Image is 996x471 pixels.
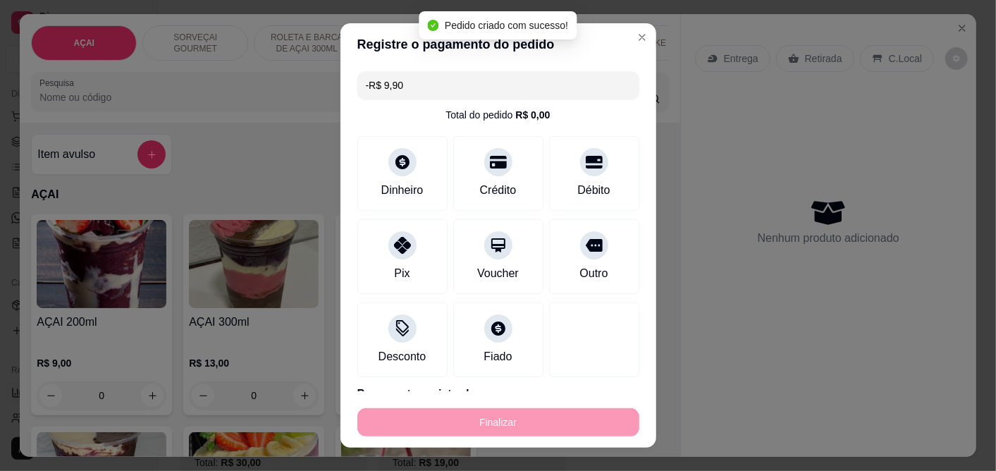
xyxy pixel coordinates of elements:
span: check-circle [428,20,439,31]
div: Desconto [379,348,426,365]
div: Débito [577,182,610,199]
div: Fiado [484,348,512,365]
div: Dinheiro [381,182,424,199]
span: Pedido criado com sucesso! [445,20,568,31]
div: R$ 0,00 [515,108,550,122]
p: Pagamento registrados [357,386,639,403]
div: Pix [394,265,410,282]
button: Close [631,26,653,49]
div: Total do pedido [445,108,550,122]
div: Outro [579,265,608,282]
div: Crédito [480,182,517,199]
header: Registre o pagamento do pedido [340,23,656,66]
input: Ex.: hambúrguer de cordeiro [366,71,631,99]
div: Voucher [477,265,519,282]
